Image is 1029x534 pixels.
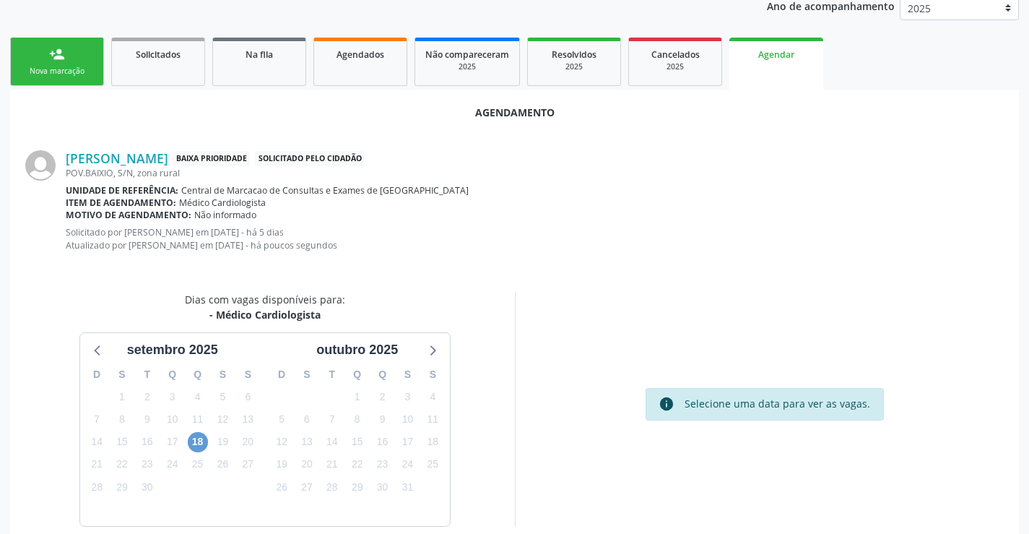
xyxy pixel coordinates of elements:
[66,167,1004,179] div: POV.BAIXIO, S/N, zona rural
[84,363,110,386] div: D
[160,363,185,386] div: Q
[347,410,368,430] span: quarta-feira, 8 de outubro de 2025
[25,150,56,181] img: img
[422,410,443,430] span: sábado, 11 de outubro de 2025
[425,48,509,61] span: Não compareceram
[110,363,135,386] div: S
[112,477,132,497] span: segunda-feira, 29 de setembro de 2025
[344,363,370,386] div: Q
[188,387,208,407] span: quinta-feira, 4 de setembro de 2025
[25,105,1004,120] div: Agendamento
[136,48,181,61] span: Solicitados
[49,46,65,62] div: person_add
[173,151,250,166] span: Baixa Prioridade
[397,477,417,497] span: sexta-feira, 31 de outubro de 2025
[66,197,176,209] b: Item de agendamento:
[651,48,700,61] span: Cancelados
[212,410,233,430] span: sexta-feira, 12 de setembro de 2025
[397,387,417,407] span: sexta-feira, 3 de outubro de 2025
[238,432,258,452] span: sábado, 20 de setembro de 2025
[295,363,320,386] div: S
[269,363,295,386] div: D
[322,477,342,497] span: terça-feira, 28 de outubro de 2025
[297,432,317,452] span: segunda-feira, 13 de outubro de 2025
[238,455,258,475] span: sábado, 27 de setembro de 2025
[66,184,178,197] b: Unidade de referência:
[66,150,168,166] a: [PERSON_NAME]
[66,226,1004,251] p: Solicitado por [PERSON_NAME] em [DATE] - há 5 dias Atualizado por [PERSON_NAME] em [DATE] - há po...
[66,209,191,221] b: Motivo de agendamento:
[121,340,224,360] div: setembro 2025
[188,455,208,475] span: quinta-feira, 25 de setembro de 2025
[322,410,342,430] span: terça-feira, 7 de outubro de 2025
[422,432,443,452] span: sábado, 18 de outubro de 2025
[425,61,509,72] div: 2025
[112,410,132,430] span: segunda-feira, 8 de setembro de 2025
[397,410,417,430] span: sexta-feira, 10 de outubro de 2025
[397,455,417,475] span: sexta-feira, 24 de outubro de 2025
[685,396,870,412] div: Selecione uma data para ver as vagas.
[194,209,256,221] span: Não informado
[272,455,292,475] span: domingo, 19 de outubro de 2025
[137,387,157,407] span: terça-feira, 2 de setembro de 2025
[347,455,368,475] span: quarta-feira, 22 de outubro de 2025
[272,410,292,430] span: domingo, 5 de outubro de 2025
[179,197,266,209] span: Médico Cardiologista
[347,432,368,452] span: quarta-feira, 15 de outubro de 2025
[162,432,183,452] span: quarta-feira, 17 de setembro de 2025
[422,455,443,475] span: sábado, 25 de outubro de 2025
[212,387,233,407] span: sexta-feira, 5 de setembro de 2025
[373,432,393,452] span: quinta-feira, 16 de outubro de 2025
[188,432,208,452] span: quinta-feira, 18 de setembro de 2025
[87,455,107,475] span: domingo, 21 de setembro de 2025
[639,61,711,72] div: 2025
[87,477,107,497] span: domingo, 28 de setembro de 2025
[659,396,674,412] i: info
[552,48,596,61] span: Resolvidos
[337,48,384,61] span: Agendados
[162,387,183,407] span: quarta-feira, 3 de setembro de 2025
[235,363,261,386] div: S
[255,151,364,166] span: Solicitado pelo cidadão
[297,410,317,430] span: segunda-feira, 6 de outubro de 2025
[185,292,345,322] div: Dias com vagas disponíveis para:
[322,455,342,475] span: terça-feira, 21 de outubro de 2025
[272,432,292,452] span: domingo, 12 de outubro de 2025
[373,455,393,475] span: quinta-feira, 23 de outubro de 2025
[210,363,235,386] div: S
[420,363,446,386] div: S
[188,410,208,430] span: quinta-feira, 11 de setembro de 2025
[212,432,233,452] span: sexta-feira, 19 de setembro de 2025
[185,363,210,386] div: Q
[112,432,132,452] span: segunda-feira, 15 de setembro de 2025
[758,48,794,61] span: Agendar
[137,477,157,497] span: terça-feira, 30 de setembro de 2025
[181,184,469,197] span: Central de Marcacao de Consultas e Exames de [GEOGRAPHIC_DATA]
[137,455,157,475] span: terça-feira, 23 de setembro de 2025
[297,477,317,497] span: segunda-feira, 27 de outubro de 2025
[162,455,183,475] span: quarta-feira, 24 de setembro de 2025
[373,477,393,497] span: quinta-feira, 30 de outubro de 2025
[297,455,317,475] span: segunda-feira, 20 de outubro de 2025
[238,387,258,407] span: sábado, 6 de setembro de 2025
[422,387,443,407] span: sábado, 4 de outubro de 2025
[395,363,420,386] div: S
[87,432,107,452] span: domingo, 14 de setembro de 2025
[373,410,393,430] span: quinta-feira, 9 de outubro de 2025
[347,477,368,497] span: quarta-feira, 29 de outubro de 2025
[238,410,258,430] span: sábado, 13 de setembro de 2025
[137,432,157,452] span: terça-feira, 16 de setembro de 2025
[397,432,417,452] span: sexta-feira, 17 de outubro de 2025
[137,410,157,430] span: terça-feira, 9 de setembro de 2025
[347,387,368,407] span: quarta-feira, 1 de outubro de 2025
[311,340,404,360] div: outubro 2025
[21,66,93,77] div: Nova marcação
[134,363,160,386] div: T
[112,387,132,407] span: segunda-feira, 1 de setembro de 2025
[246,48,273,61] span: Na fila
[370,363,395,386] div: Q
[112,455,132,475] span: segunda-feira, 22 de setembro de 2025
[87,410,107,430] span: domingo, 7 de setembro de 2025
[212,455,233,475] span: sexta-feira, 26 de setembro de 2025
[319,363,344,386] div: T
